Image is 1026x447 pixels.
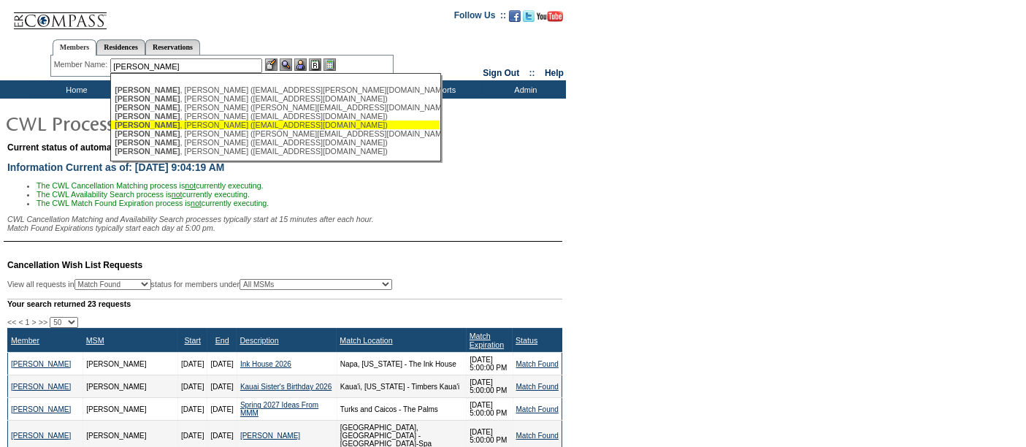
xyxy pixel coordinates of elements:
div: CWL Cancellation Matching and Availability Search processes typically start at 15 minutes after e... [7,215,562,232]
span: [PERSON_NAME] [115,121,180,129]
span: << [7,318,16,326]
a: Match Found [516,432,559,440]
a: [PERSON_NAME] [11,405,71,413]
span: [PERSON_NAME] [115,112,180,121]
div: , [PERSON_NAME] ([EMAIL_ADDRESS][DOMAIN_NAME]) [115,94,436,103]
a: MSM [86,336,104,345]
span: Information Current as of: [DATE] 9:04:19 AM [7,161,224,173]
td: [PERSON_NAME] [83,398,178,421]
a: Help [545,68,564,78]
span: [PERSON_NAME] [115,103,180,112]
div: , [PERSON_NAME] ([EMAIL_ADDRESS][DOMAIN_NAME]) [115,112,436,121]
td: Napa, [US_STATE] - The Ink House [337,353,466,375]
a: Member [11,336,39,345]
td: Follow Us :: [454,9,506,26]
img: Reservations [309,58,321,71]
td: Turks and Caicos - The Palms [337,398,466,421]
img: Become our fan on Facebook [509,10,521,22]
a: Match Found [516,360,559,368]
span: [PERSON_NAME] [115,138,180,147]
a: Subscribe to our YouTube Channel [537,15,563,23]
div: , [PERSON_NAME] ([EMAIL_ADDRESS][DOMAIN_NAME]) [115,121,436,129]
a: Match Expiration [470,332,504,349]
a: Match Location [340,336,392,345]
u: not [191,199,202,207]
a: Residences [96,39,145,55]
a: Sign Out [483,68,519,78]
a: [PERSON_NAME] [240,432,300,440]
div: , [PERSON_NAME] ([EMAIL_ADDRESS][DOMAIN_NAME]) [115,147,436,156]
span: [PERSON_NAME] [115,85,180,94]
img: Follow us on Twitter [523,10,535,22]
a: Match Found [516,405,559,413]
span: Current status of automated CWL processes: [7,142,196,153]
span: Cancellation Wish List Requests [7,260,142,270]
span: [PERSON_NAME] [115,147,180,156]
span: The CWL Availability Search process is currently executing. [37,190,250,199]
img: b_edit.gif [265,58,277,71]
span: The CWL Match Found Expiration process is currently executing. [37,199,269,207]
div: , [PERSON_NAME] ([EMAIL_ADDRESS][PERSON_NAME][DOMAIN_NAME]) [115,85,436,94]
a: Status [516,336,537,345]
td: [DATE] [177,375,207,398]
td: Kaua'i, [US_STATE] - Timbers Kaua'i [337,375,466,398]
td: [DATE] [177,398,207,421]
td: [PERSON_NAME] [83,353,178,375]
span: [PERSON_NAME] [115,129,180,138]
img: b_calculator.gif [324,58,336,71]
a: Kauai Sister's Birthday 2026 [240,383,332,391]
a: Follow us on Twitter [523,15,535,23]
u: not [185,181,196,190]
img: Subscribe to our YouTube Channel [537,11,563,22]
td: [PERSON_NAME] [83,375,178,398]
a: Become our fan on Facebook [509,15,521,23]
a: Members [53,39,97,56]
td: [DATE] [207,375,237,398]
td: [DATE] 5:00:00 PM [467,375,513,398]
div: , [PERSON_NAME] ([PERSON_NAME][EMAIL_ADDRESS][DOMAIN_NAME]) [115,129,436,138]
a: Reservations [145,39,200,55]
span: > [32,318,37,326]
td: [DATE] [207,398,237,421]
a: End [215,336,229,345]
a: Spring 2027 Ideas From MMM [240,401,318,417]
td: [DATE] 5:00:00 PM [467,353,513,375]
div: , [PERSON_NAME] ([EMAIL_ADDRESS][DOMAIN_NAME]) [115,138,436,147]
a: Match Found [516,383,559,391]
span: :: [529,68,535,78]
a: [PERSON_NAME] [11,383,71,391]
div: , [PERSON_NAME] ([PERSON_NAME][EMAIL_ADDRESS][DOMAIN_NAME]) [115,103,436,112]
a: Start [184,336,201,345]
a: Ink House 2026 [240,360,291,368]
div: View all requests in status for members under [7,279,392,290]
td: Home [33,80,117,99]
div: Member Name: [54,58,110,71]
span: [PERSON_NAME] [115,94,180,103]
img: Impersonate [294,58,307,71]
td: [DATE] [207,353,237,375]
a: [PERSON_NAME] [11,432,71,440]
span: < [18,318,23,326]
div: Your search returned 23 requests [7,299,562,308]
a: Description [240,336,278,345]
img: View [280,58,292,71]
td: Admin [482,80,566,99]
span: >> [39,318,47,326]
a: [PERSON_NAME] [11,360,71,368]
span: The CWL Cancellation Matching process is currently executing. [37,181,264,190]
td: [DATE] 5:00:00 PM [467,398,513,421]
span: 1 [26,318,30,326]
td: [DATE] [177,353,207,375]
u: not [172,190,183,199]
